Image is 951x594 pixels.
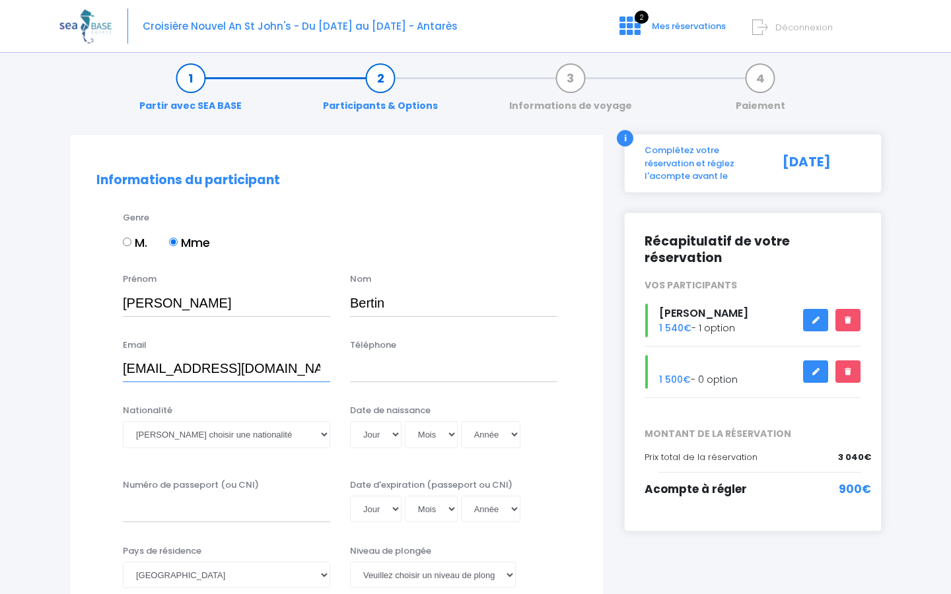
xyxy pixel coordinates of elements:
[773,144,871,183] div: [DATE]
[123,273,157,286] label: Prénom
[652,20,726,32] span: Mes réservations
[123,544,201,558] label: Pays de résidence
[609,24,734,37] a: 2 Mes réservations
[729,71,792,113] a: Paiement
[123,234,147,251] label: M.
[839,481,871,498] span: 900€
[635,427,871,441] span: MONTANT DE LA RÉSERVATION
[350,273,371,286] label: Nom
[659,373,691,386] span: 1 500€
[123,478,259,492] label: Numéro de passeport (ou CNI)
[350,544,431,558] label: Niveau de plongée
[133,71,248,113] a: Partir avec SEA BASE
[659,321,691,335] span: 1 540€
[635,355,871,389] div: - 0 option
[96,173,577,188] h2: Informations du participant
[635,144,773,183] div: Complétez votre réservation et réglez l'acompte avant le
[350,404,431,417] label: Date de naissance
[350,339,396,352] label: Téléphone
[123,339,147,352] label: Email
[169,234,210,251] label: Mme
[617,130,633,147] div: i
[316,71,444,113] a: Participants & Options
[169,238,178,246] input: Mme
[645,481,747,497] span: Acompte à régler
[503,71,639,113] a: Informations de voyage
[645,233,861,266] h2: Récapitulatif de votre réservation
[123,238,131,246] input: M.
[838,451,871,464] span: 3 040€
[635,11,649,24] span: 2
[775,21,833,34] span: Déconnexion
[123,404,172,417] label: Nationalité
[645,451,757,463] span: Prix total de la réservation
[659,306,748,321] span: [PERSON_NAME]
[635,279,871,292] div: VOS PARTICIPANTS
[635,304,871,337] div: - 1 option
[350,478,512,492] label: Date d'expiration (passeport ou CNI)
[143,19,458,33] span: Croisière Nouvel An St John's - Du [DATE] au [DATE] - Antarès
[123,211,149,224] label: Genre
